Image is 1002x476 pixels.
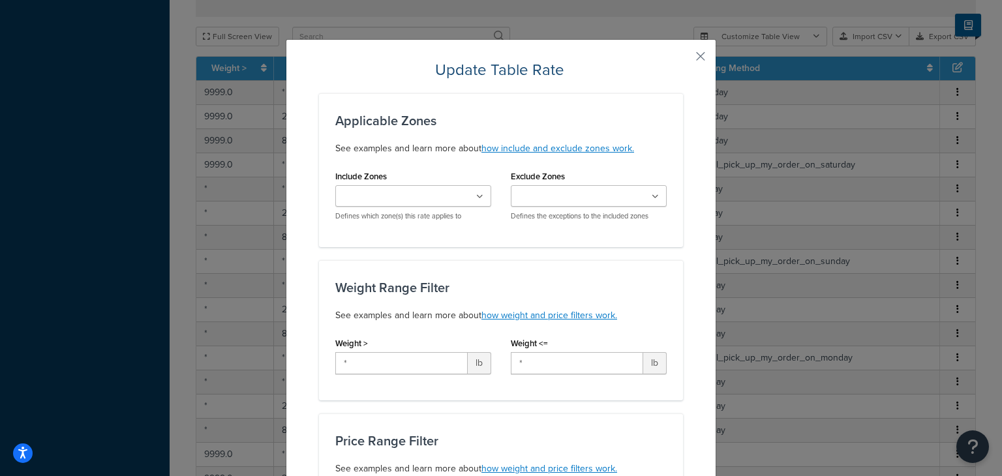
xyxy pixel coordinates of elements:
[335,141,667,156] p: See examples and learn more about
[335,171,387,181] label: Include Zones
[481,141,634,155] a: how include and exclude zones work.
[643,352,667,374] span: lb
[335,211,491,221] p: Defines which zone(s) this rate applies to
[335,308,667,323] p: See examples and learn more about
[335,113,667,128] h3: Applicable Zones
[511,171,565,181] label: Exclude Zones
[481,308,617,322] a: how weight and price filters work.
[511,211,667,221] p: Defines the exceptions to the included zones
[335,338,368,348] label: Weight >
[335,280,667,295] h3: Weight Range Filter
[468,352,491,374] span: lb
[481,462,617,475] a: how weight and price filters work.
[319,59,683,80] h2: Update Table Rate
[511,338,548,348] label: Weight <=
[335,434,667,448] h3: Price Range Filter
